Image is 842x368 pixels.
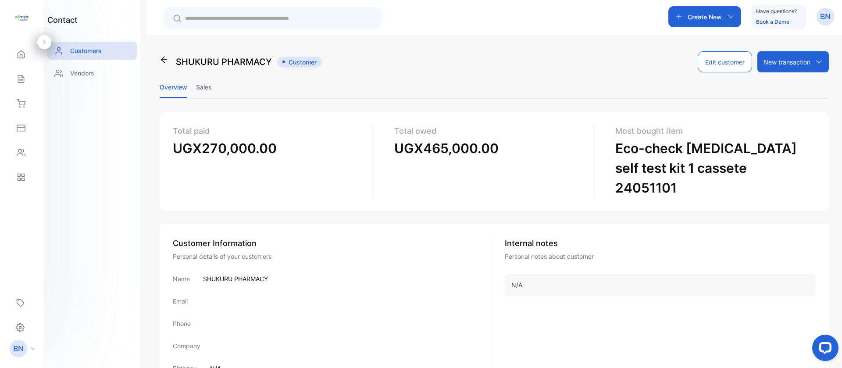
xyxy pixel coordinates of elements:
p: Total paid [173,125,366,137]
p: Customers [70,46,102,55]
a: Book a Demo [756,18,789,25]
iframe: LiveChat chat widget [805,331,842,368]
p: Create New [688,12,722,21]
a: Customers [47,42,137,60]
p: Personal notes about customer [505,252,816,261]
h1: contact [47,14,78,26]
div: Personal details of your customers [173,252,494,261]
p: N/A [511,281,809,289]
p: Phone [173,319,191,328]
p: Most bought item [615,125,809,137]
p: Eco-check [MEDICAL_DATA] self test kit 1 cassete 24051101 [615,139,809,198]
p: Vendors [70,68,94,78]
p: SHUKURU PHARMACY [176,55,272,68]
p: Email [173,297,188,306]
p: Company [173,341,200,350]
button: BN [817,6,834,27]
span: UGX465,000.00 [394,140,499,156]
span: Customer [277,57,322,68]
img: logo [15,11,29,25]
p: Have questions? [756,7,797,16]
li: Sales [196,76,212,98]
p: BN [13,343,24,354]
button: Create New [668,6,741,27]
p: Name [173,274,190,283]
p: SHUKURU PHARMACY [203,274,268,283]
span: UGX270,000.00 [173,140,277,156]
p: Total owed [394,125,587,137]
li: Overview [160,76,187,98]
p: BN [820,11,831,22]
a: Vendors [47,64,137,82]
div: Customer Information [173,237,494,249]
button: Edit customer [698,51,752,72]
p: New transaction [764,57,810,67]
p: Internal notes [505,237,816,249]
